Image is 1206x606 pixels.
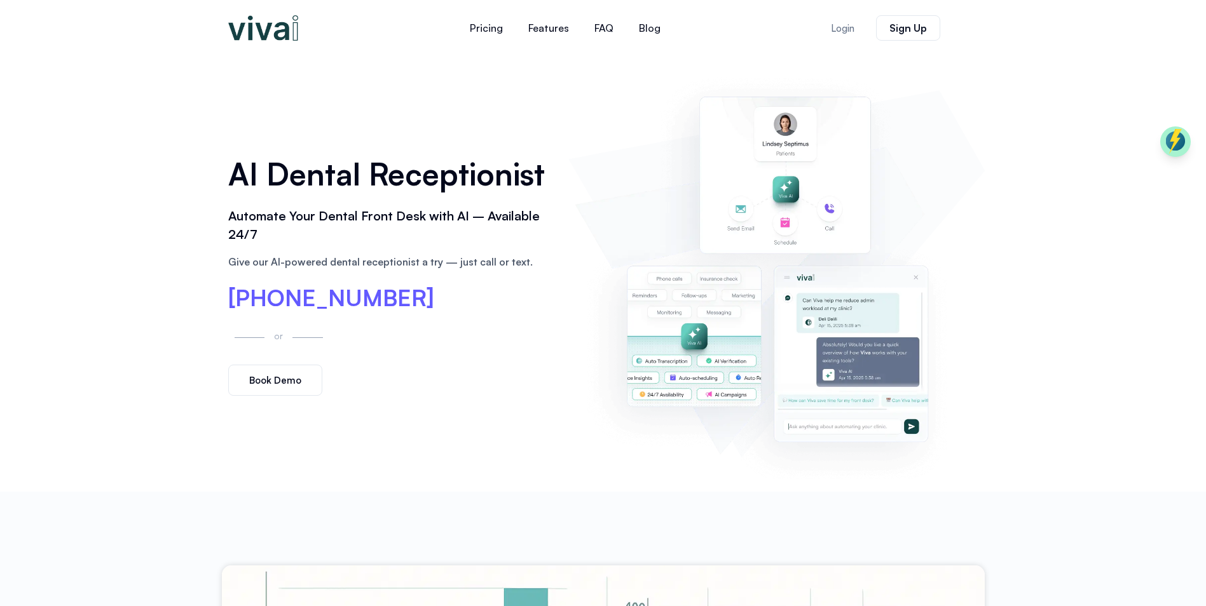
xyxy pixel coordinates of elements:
[381,13,750,43] nav: Menu
[516,13,582,43] a: Features
[876,15,940,41] a: Sign Up
[831,24,854,33] span: Login
[228,365,322,396] a: Book Demo
[626,13,673,43] a: Blog
[575,69,978,479] img: AI dental receptionist dashboard – virtual receptionist dental office
[228,207,556,244] h2: Automate Your Dental Front Desk with AI – Available 24/7
[228,152,556,196] h1: AI Dental Receptionist
[228,254,556,269] p: Give our AI-powered dental receptionist a try — just call or text.
[582,13,626,43] a: FAQ
[889,23,927,33] span: Sign Up
[457,13,516,43] a: Pricing
[271,328,286,343] p: or
[228,286,434,309] a: [PHONE_NUMBER]
[249,375,301,385] span: Book Demo
[816,16,870,41] a: Login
